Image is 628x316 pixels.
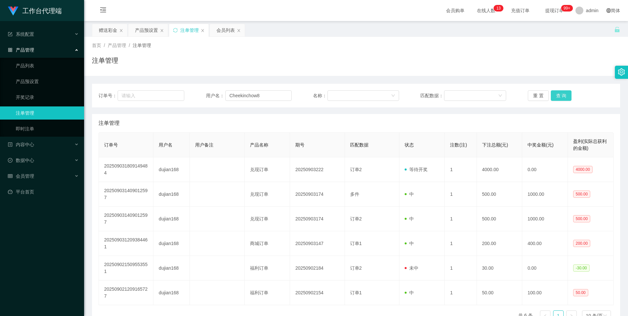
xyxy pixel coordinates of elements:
td: 1 [445,281,477,305]
p: 1 [496,5,499,11]
td: dujian168 [153,281,190,305]
td: 202509021209165727 [99,281,153,305]
span: 内容中心 [8,142,34,147]
a: 产品预设置 [16,75,79,88]
div: 注单管理 [180,24,199,36]
td: 1 [445,207,477,231]
span: 注单管理 [133,43,151,48]
span: 注数(注) [450,142,467,147]
td: 1 [445,157,477,182]
span: 盈利(实际总获利的金额) [573,139,607,151]
span: 在线人数 [474,8,499,13]
span: 产品名称 [250,142,268,147]
span: 多件 [350,192,359,197]
span: 充值订单 [508,8,533,13]
span: 产品管理 [8,47,34,53]
td: 20250902184 [290,256,345,281]
i: 图标: sync [173,28,178,33]
a: 即时注单 [16,122,79,135]
td: dujian168 [153,256,190,281]
i: 图标: table [8,174,12,178]
td: 兑现订单 [245,157,290,182]
span: 中奖金额(元) [527,142,553,147]
span: 中 [405,241,414,246]
span: 匹配数据： [420,92,444,99]
td: 1 [445,256,477,281]
span: 订单1 [350,241,362,246]
a: 注单管理 [16,106,79,120]
span: 提现订单 [542,8,567,13]
td: 200.00 [477,231,523,256]
td: 兑现订单 [245,207,290,231]
a: 图标: dashboard平台首页 [8,185,79,198]
i: 图标: check-circle-o [8,158,12,163]
td: 202509031809149484 [99,157,153,182]
i: 图标: appstore-o [8,48,12,52]
i: 图标: down [498,94,502,98]
span: 下注总额(元) [482,142,508,147]
i: 图标: unlock [614,27,620,33]
td: 100.00 [522,281,568,305]
input: 请输入 [225,90,292,101]
td: 4000.00 [477,157,523,182]
span: 中 [405,192,414,197]
td: 0.00 [522,256,568,281]
sup: 13 [494,5,503,11]
span: 用户备注 [195,142,213,147]
a: 开奖记录 [16,91,79,104]
span: / [129,43,130,48]
td: 202509021509553551 [99,256,153,281]
td: 20250903222 [290,157,345,182]
div: 赠送彩金 [99,24,117,36]
span: 状态 [405,142,414,147]
i: 图标: global [606,8,611,13]
td: 福利订单 [245,281,290,305]
span: 订单号 [104,142,118,147]
td: 商城订单 [245,231,290,256]
span: 会员管理 [8,173,34,179]
i: 图标: close [237,29,241,33]
img: logo.9652507e.png [8,7,18,16]
span: 数据中心 [8,158,34,163]
h1: 注单管理 [92,56,118,65]
td: 0.00 [522,157,568,182]
td: 400.00 [522,231,568,256]
span: 首页 [92,43,101,48]
td: 30.00 [477,256,523,281]
td: dujian168 [153,182,190,207]
h1: 工作台代理端 [22,0,62,21]
span: -30.00 [573,264,590,272]
div: 会员列表 [216,24,235,36]
td: dujian168 [153,231,190,256]
td: 20250903147 [290,231,345,256]
span: 订单号： [99,92,118,99]
input: 请输入 [118,90,184,101]
i: 图标: close [119,29,123,33]
i: 图标: close [160,29,164,33]
td: 1 [445,231,477,256]
i: 图标: down [391,94,395,98]
span: 500.00 [573,215,591,222]
span: / [104,43,105,48]
td: 20250903174 [290,207,345,231]
td: dujian168 [153,207,190,231]
sup: 1064 [561,5,573,11]
td: 1000.00 [522,182,568,207]
span: 中 [405,216,414,221]
span: 订单2 [350,167,362,172]
div: 产品预设置 [135,24,158,36]
span: 产品管理 [108,43,126,48]
a: 产品列表 [16,59,79,72]
span: 中 [405,290,414,295]
td: 202509031209384461 [99,231,153,256]
span: 用户名： [206,92,226,99]
i: 图标: menu-fold [92,0,114,21]
span: 匹配数据 [350,142,369,147]
button: 查 询 [551,90,572,101]
span: 订单2 [350,265,362,271]
span: 系统配置 [8,32,34,37]
span: 订单2 [350,216,362,221]
a: 工作台代理端 [8,8,62,13]
td: 兑现订单 [245,182,290,207]
span: 200.00 [573,240,591,247]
